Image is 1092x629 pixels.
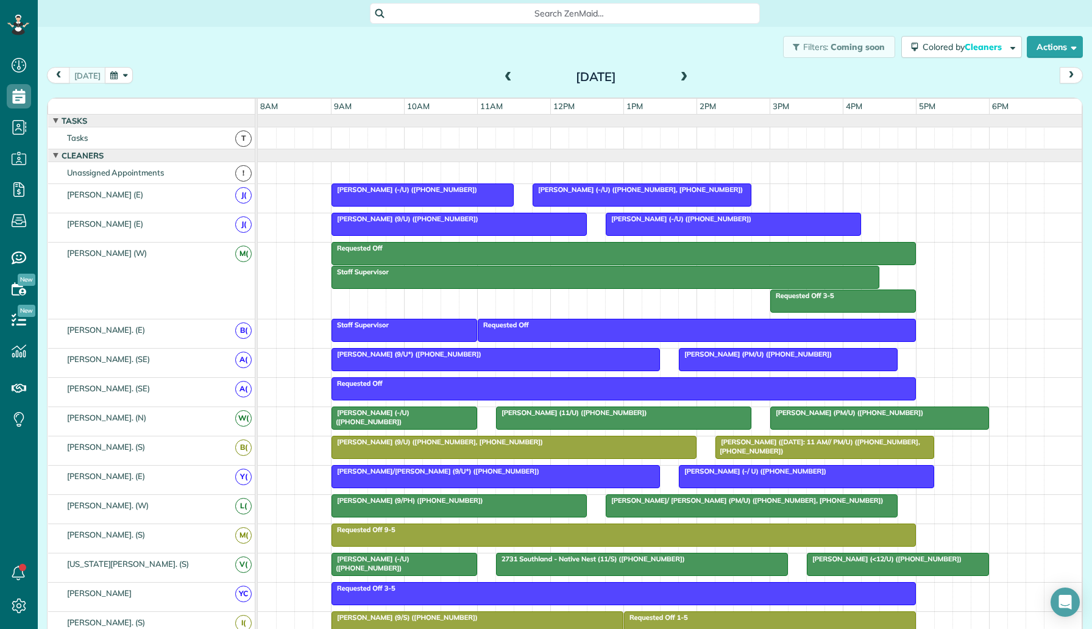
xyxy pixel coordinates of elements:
[331,185,478,194] span: [PERSON_NAME] (-/U) ([PHONE_NUMBER])
[65,559,191,569] span: [US_STATE][PERSON_NAME]. (S)
[65,442,147,452] span: [PERSON_NAME]. (S)
[990,101,1011,111] span: 6pm
[678,467,827,475] span: [PERSON_NAME] (-/ U) ([PHONE_NUMBER])
[551,101,577,111] span: 12pm
[331,408,409,425] span: [PERSON_NAME] (-/U) ([PHONE_NUMBER])
[715,438,920,455] span: [PERSON_NAME] ([DATE]: 11 AM// PM/U) ([PHONE_NUMBER], [PHONE_NUMBER])
[923,41,1006,52] span: Colored by
[1060,67,1083,84] button: next
[65,471,147,481] span: [PERSON_NAME]. (E)
[843,101,865,111] span: 4pm
[803,41,829,52] span: Filters:
[331,215,479,223] span: [PERSON_NAME] (9/U) ([PHONE_NUMBER])
[331,350,482,358] span: [PERSON_NAME] (9/U*) ([PHONE_NUMBER])
[235,130,252,147] span: T
[65,168,166,177] span: Unassigned Appointments
[235,322,252,339] span: B(
[65,413,149,422] span: [PERSON_NAME]. (N)
[235,469,252,485] span: Y(
[678,350,832,358] span: [PERSON_NAME] (PM/U) ([PHONE_NUMBER])
[916,101,938,111] span: 5pm
[65,617,147,627] span: [PERSON_NAME]. (S)
[478,101,505,111] span: 11am
[65,325,147,335] span: [PERSON_NAME]. (E)
[770,408,924,417] span: [PERSON_NAME] (PM/U) ([PHONE_NUMBER])
[1027,36,1083,58] button: Actions
[235,246,252,262] span: M(
[235,556,252,573] span: V(
[65,588,135,598] span: [PERSON_NAME]
[331,525,396,534] span: Requested Off 9-5
[331,101,354,111] span: 9am
[235,527,252,544] span: M(
[235,216,252,233] span: J(
[235,410,252,427] span: W(
[331,555,409,572] span: [PERSON_NAME] (-/U) ([PHONE_NUMBER])
[331,438,544,446] span: [PERSON_NAME] (9/U) ([PHONE_NUMBER], [PHONE_NUMBER])
[65,133,90,143] span: Tasks
[235,165,252,182] span: !
[331,321,389,329] span: Staff Supervisor
[331,268,389,276] span: Staff Supervisor
[331,467,540,475] span: [PERSON_NAME]/[PERSON_NAME] (9/U*) ([PHONE_NUMBER])
[770,101,792,111] span: 3pm
[69,67,106,84] button: [DATE]
[770,291,835,300] span: Requested Off 3-5
[901,36,1022,58] button: Colored byCleaners
[258,101,280,111] span: 8am
[65,248,149,258] span: [PERSON_NAME] (W)
[965,41,1004,52] span: Cleaners
[520,70,672,84] h2: [DATE]
[331,584,396,592] span: Requested Off 3-5
[65,383,152,393] span: [PERSON_NAME]. (SE)
[495,408,647,417] span: [PERSON_NAME] (11/U) ([PHONE_NUMBER])
[831,41,885,52] span: Coming soon
[59,151,106,160] span: Cleaners
[624,101,645,111] span: 1pm
[65,219,146,229] span: [PERSON_NAME] (E)
[65,190,146,199] span: [PERSON_NAME] (E)
[806,555,962,563] span: [PERSON_NAME] (<12/U) ([PHONE_NUMBER])
[331,244,383,252] span: Requested Off
[65,530,147,539] span: [PERSON_NAME]. (S)
[235,187,252,204] span: J(
[697,101,718,111] span: 2pm
[331,496,484,505] span: [PERSON_NAME] (9/PH) ([PHONE_NUMBER])
[532,185,743,194] span: [PERSON_NAME] (-/U) ([PHONE_NUMBER], [PHONE_NUMBER])
[18,305,35,317] span: New
[65,354,152,364] span: [PERSON_NAME]. (SE)
[495,555,686,563] span: 2731 Southland - Native Nest (11/S) ([PHONE_NUMBER])
[235,586,252,602] span: YC
[605,496,884,505] span: [PERSON_NAME]/ [PERSON_NAME] (PM/U) ([PHONE_NUMBER], [PHONE_NUMBER])
[331,613,478,622] span: [PERSON_NAME] (9/S) ([PHONE_NUMBER])
[477,321,530,329] span: Requested Off
[65,500,151,510] span: [PERSON_NAME]. (W)
[405,101,432,111] span: 10am
[623,613,689,622] span: Requested Off 1-5
[235,439,252,456] span: B(
[47,67,70,84] button: prev
[235,352,252,368] span: A(
[331,379,383,388] span: Requested Off
[235,381,252,397] span: A(
[235,498,252,514] span: L(
[59,116,90,126] span: Tasks
[1051,588,1080,617] div: Open Intercom Messenger
[18,274,35,286] span: New
[605,215,752,223] span: [PERSON_NAME] (-/U) ([PHONE_NUMBER])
